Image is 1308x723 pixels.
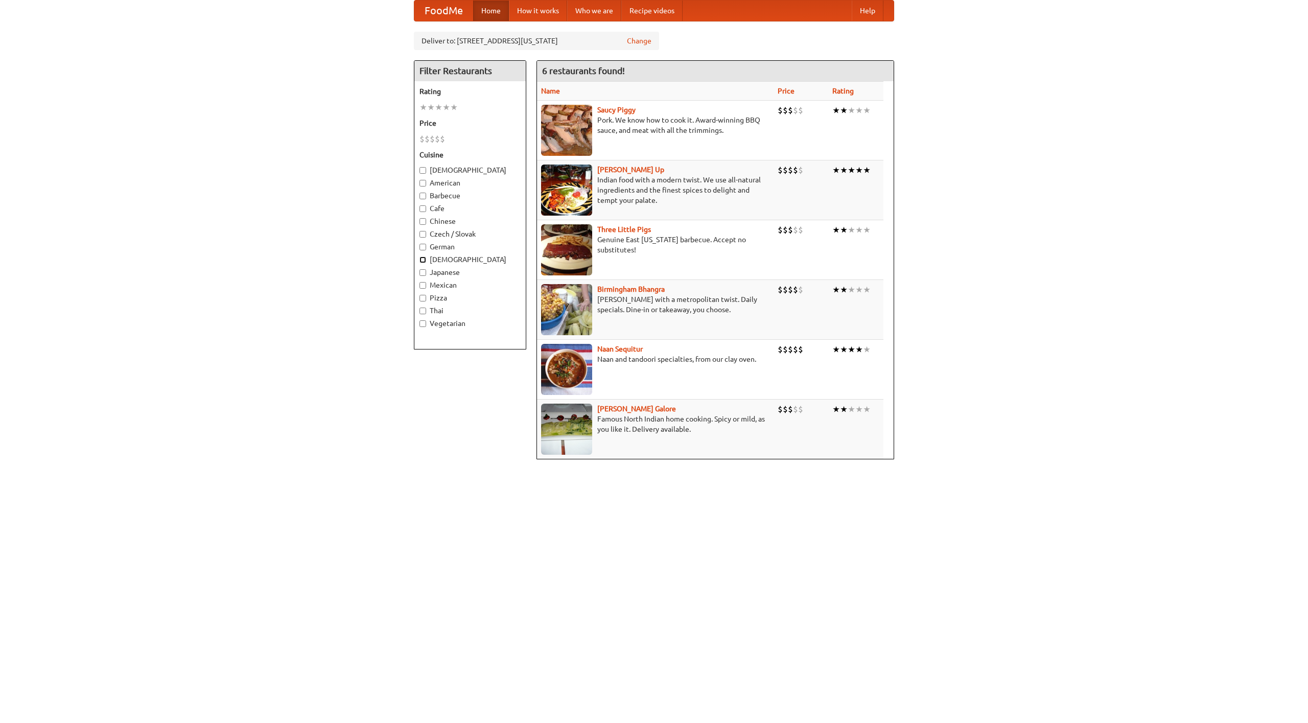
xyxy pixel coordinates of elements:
[840,105,848,116] li: ★
[419,244,426,250] input: German
[541,344,592,395] img: naansequitur.jpg
[419,216,521,226] label: Chinese
[798,165,803,176] li: $
[778,105,783,116] li: $
[419,282,426,289] input: Mexican
[855,344,863,355] li: ★
[798,224,803,236] li: $
[414,61,526,81] h4: Filter Restaurants
[798,404,803,415] li: $
[419,231,426,238] input: Czech / Slovak
[788,105,793,116] li: $
[419,254,521,265] label: [DEMOGRAPHIC_DATA]
[783,284,788,295] li: $
[855,165,863,176] li: ★
[541,87,560,95] a: Name
[541,165,592,216] img: curryup.jpg
[788,284,793,295] li: $
[450,102,458,113] li: ★
[541,414,769,434] p: Famous North Indian home cooking. Spicy or mild, as you like it. Delivery available.
[793,344,798,355] li: $
[597,225,651,234] a: Three Little Pigs
[840,284,848,295] li: ★
[848,284,855,295] li: ★
[788,224,793,236] li: $
[832,87,854,95] a: Rating
[597,285,665,293] a: Birmingham Bhangra
[832,344,840,355] li: ★
[832,165,840,176] li: ★
[597,106,636,114] b: Saucy Piggy
[419,242,521,252] label: German
[419,193,426,199] input: Barbecue
[419,205,426,212] input: Cafe
[798,284,803,295] li: $
[627,36,651,46] a: Change
[793,105,798,116] li: $
[778,87,795,95] a: Price
[419,102,427,113] li: ★
[793,404,798,415] li: $
[848,344,855,355] li: ★
[783,165,788,176] li: $
[778,404,783,415] li: $
[567,1,621,21] a: Who we are
[840,224,848,236] li: ★
[840,404,848,415] li: ★
[442,102,450,113] li: ★
[793,224,798,236] li: $
[840,165,848,176] li: ★
[855,404,863,415] li: ★
[419,295,426,301] input: Pizza
[419,256,426,263] input: [DEMOGRAPHIC_DATA]
[855,105,863,116] li: ★
[848,404,855,415] li: ★
[419,167,426,174] input: [DEMOGRAPHIC_DATA]
[778,224,783,236] li: $
[778,165,783,176] li: $
[793,284,798,295] li: $
[597,166,664,174] a: [PERSON_NAME] Up
[414,1,473,21] a: FoodMe
[541,284,592,335] img: bhangra.jpg
[435,102,442,113] li: ★
[832,284,840,295] li: ★
[863,344,871,355] li: ★
[788,165,793,176] li: $
[419,150,521,160] h5: Cuisine
[597,345,643,353] a: Naan Sequitur
[419,218,426,225] input: Chinese
[419,203,521,214] label: Cafe
[541,235,769,255] p: Genuine East [US_STATE] barbecue. Accept no substitutes!
[419,318,521,329] label: Vegetarian
[435,133,440,145] li: $
[541,115,769,135] p: Pork. We know how to cook it. Award-winning BBQ sauce, and meat with all the trimmings.
[541,354,769,364] p: Naan and tandoori specialties, from our clay oven.
[793,165,798,176] li: $
[863,224,871,236] li: ★
[848,165,855,176] li: ★
[863,105,871,116] li: ★
[419,293,521,303] label: Pizza
[425,133,430,145] li: $
[419,267,521,277] label: Japanese
[840,344,848,355] li: ★
[863,404,871,415] li: ★
[863,165,871,176] li: ★
[798,344,803,355] li: $
[783,344,788,355] li: $
[855,284,863,295] li: ★
[419,133,425,145] li: $
[597,405,676,413] b: [PERSON_NAME] Galore
[419,308,426,314] input: Thai
[542,66,625,76] ng-pluralize: 6 restaurants found!
[832,404,840,415] li: ★
[419,229,521,239] label: Czech / Slovak
[509,1,567,21] a: How it works
[778,344,783,355] li: $
[541,294,769,315] p: [PERSON_NAME] with a metropolitan twist. Daily specials. Dine-in or takeaway, you choose.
